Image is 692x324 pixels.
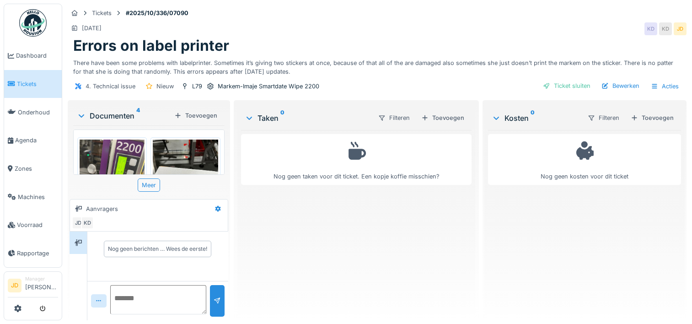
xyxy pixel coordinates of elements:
a: Onderhoud [4,98,62,126]
span: Agenda [15,136,58,145]
img: 2u1pyo4qr6d0x2osmeb7tpxrzyyw [153,140,218,227]
div: Tickets [92,9,112,17]
div: Nog geen taken voor dit ticket. Een kopje koffie misschien? [247,138,466,181]
div: Filteren [584,111,623,124]
a: Rapportage [4,239,62,268]
img: Badge_color-CXgf-gQk.svg [19,9,47,37]
div: Aanvragers [86,205,118,213]
a: Machines [4,183,62,211]
span: Rapportage [17,249,58,258]
div: Ticket sluiten [539,80,594,92]
a: Agenda [4,126,62,155]
div: Nog geen berichten … Wees de eerste! [108,245,207,253]
sup: 0 [280,113,284,124]
a: Zones [4,155,62,183]
div: KD [81,216,94,229]
sup: 4 [136,110,140,121]
div: Manager [25,275,58,282]
div: Markem-Imaje Smartdate Wipe 2200 [218,82,319,91]
div: Toevoegen [627,112,677,124]
div: Documenten [77,110,171,121]
a: Dashboard [4,42,62,70]
div: JD [674,22,687,35]
div: 4. Technical issue [86,82,135,91]
li: [PERSON_NAME] [25,275,58,295]
div: Bewerken [598,80,643,92]
h1: Errors on label printer [73,37,229,54]
strong: #2025/10/336/07090 [122,9,192,17]
li: JD [8,279,21,292]
span: Machines [18,193,58,201]
div: Toevoegen [418,112,468,124]
div: KD [659,22,672,35]
a: JD Manager[PERSON_NAME] [8,275,58,297]
div: L79 [192,82,202,91]
div: JD [72,216,85,229]
div: Meer [138,178,160,192]
div: Nog geen kosten voor dit ticket [494,138,675,181]
a: Tickets [4,70,62,98]
sup: 0 [531,113,535,124]
div: Kosten [492,113,580,124]
div: Taken [245,113,370,124]
img: insnurd063mjkt7r3fg3sfh2w78r [80,140,145,227]
div: [DATE] [82,24,102,32]
div: Acties [647,80,683,93]
div: Filteren [374,111,414,124]
span: Zones [15,164,58,173]
span: Onderhoud [18,108,58,117]
span: Voorraad [17,221,58,229]
div: Toevoegen [171,109,221,122]
div: KD [644,22,657,35]
div: Nieuw [156,82,174,91]
a: Voorraad [4,211,62,239]
span: Dashboard [16,51,58,60]
div: There have been some problems with labelprinter. Sometimes it’s giving two stickers at once, beca... [73,55,681,76]
span: Tickets [17,80,58,88]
